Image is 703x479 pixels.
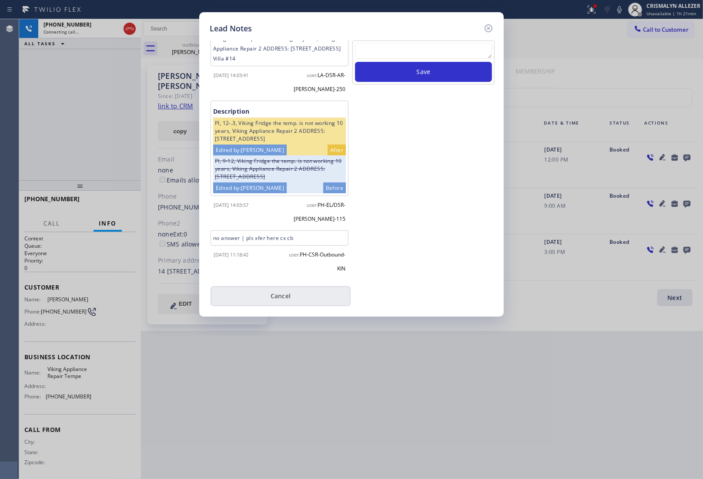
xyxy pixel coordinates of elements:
h5: Lead Notes [210,23,252,34]
span: LA-DSR-AR-[PERSON_NAME]-250 [294,71,345,93]
span: PH-EL/DSR-[PERSON_NAME]-115 [294,201,345,223]
div: no answer | pls xfer here cx cb [211,230,348,246]
span: user: [307,72,318,78]
span: [DATE] 14:03:57 [214,202,248,208]
span: user: [289,251,300,258]
button: Save [355,62,492,82]
div: PI, 12-.3, Viking Fridge the temp. is not working 10 years, Viking Appliance Repair 2 ADDRESS: [S... [213,118,346,145]
span: user: [307,202,318,208]
span: [DATE] 14:03:41 [214,72,248,78]
div: After [328,145,346,155]
div: Edited by: [PERSON_NAME] [213,182,287,193]
span: PH-CSR-Outbound-KIN [300,251,345,272]
div: PI, 9-12, Viking Fridge the temp. is not working 10 years, Viking Appliance Repair 2 ADDRESS: [ST... [213,155,346,182]
button: Cancel [211,286,351,306]
div: Description [213,106,346,118]
div: Old date: [DATE] Old description: PI, 9-12, Viking Fridge the temp. is not working 10 years, Viki... [211,21,348,66]
div: Before [323,182,346,193]
div: Edited by: [PERSON_NAME] [213,145,287,155]
span: [DATE] 11:18:42 [214,251,248,258]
